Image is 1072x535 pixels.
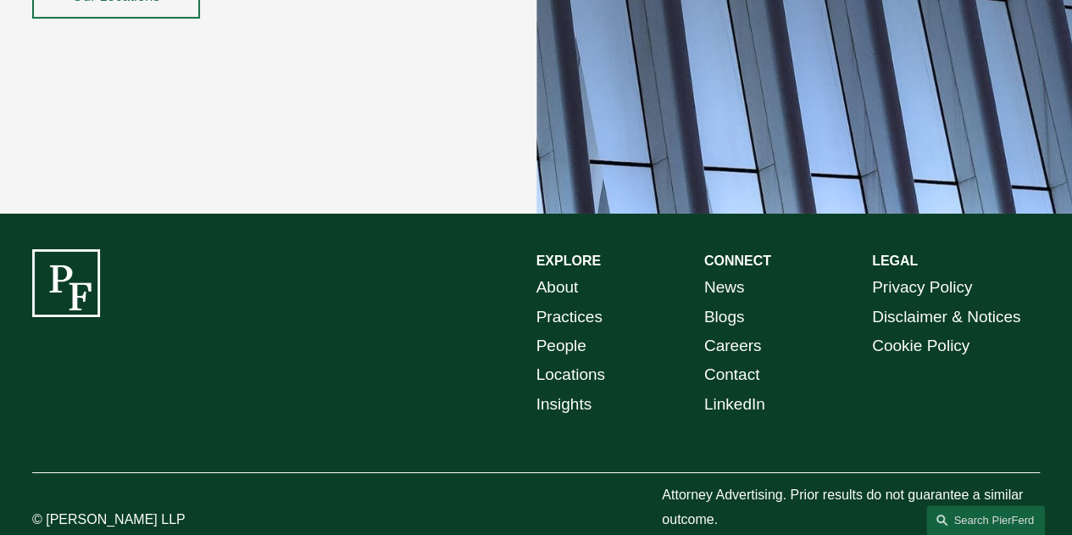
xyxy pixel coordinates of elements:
[872,303,1020,332] a: Disclaimer & Notices
[926,505,1045,535] a: Search this site
[872,332,969,360] a: Cookie Policy
[662,483,1040,532] p: Attorney Advertising. Prior results do not guarantee a similar outcome.
[536,254,601,268] strong: EXPLORE
[704,332,762,360] a: Careers
[536,360,605,389] a: Locations
[32,508,242,532] p: © [PERSON_NAME] LLP
[704,254,771,268] strong: CONNECT
[536,390,592,419] a: Insights
[704,360,760,389] a: Contact
[536,332,586,360] a: People
[872,254,918,268] strong: LEGAL
[872,273,972,302] a: Privacy Policy
[704,303,745,332] a: Blogs
[704,390,765,419] a: LinkedIn
[704,273,745,302] a: News
[536,303,603,332] a: Practices
[536,273,579,302] a: About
